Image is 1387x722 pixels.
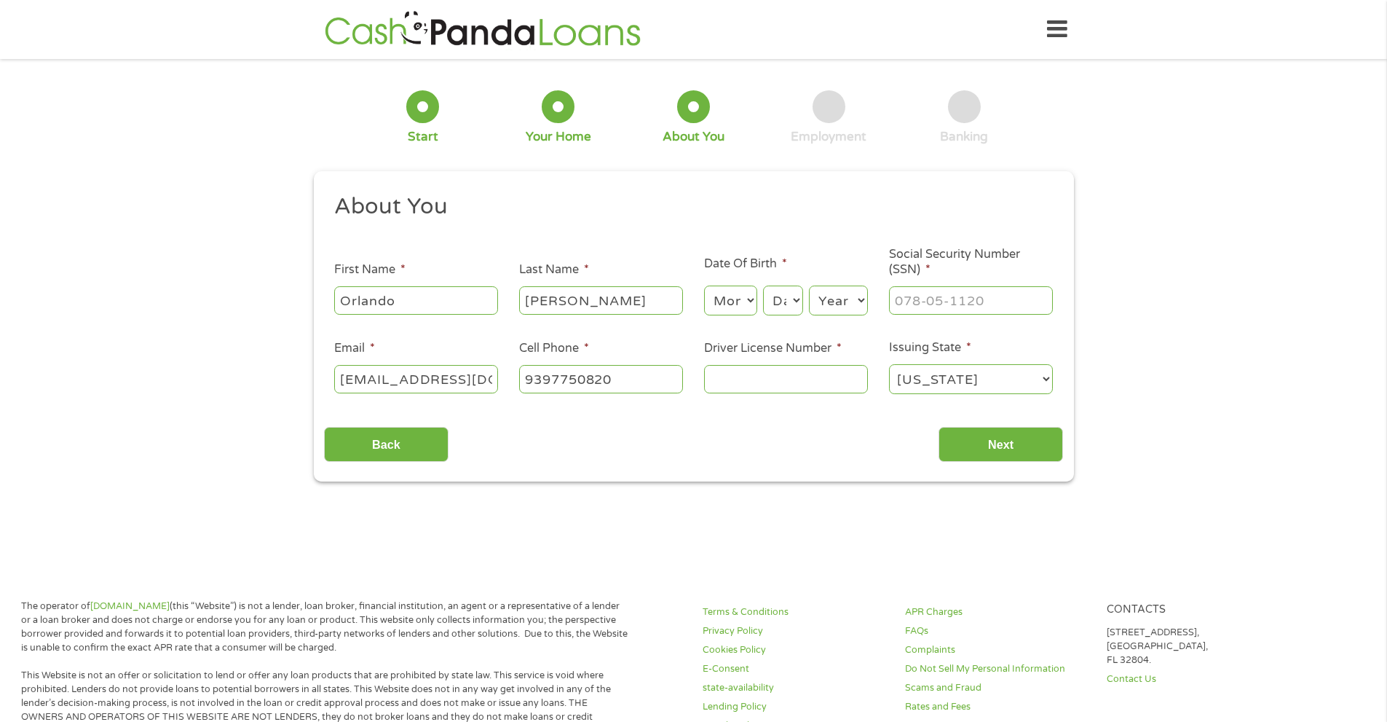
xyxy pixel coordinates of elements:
[334,286,498,314] input: John
[703,624,888,638] a: Privacy Policy
[408,129,438,145] div: Start
[526,129,591,145] div: Your Home
[324,427,448,463] input: Back
[889,340,971,356] label: Issuing State
[703,681,888,695] a: state-availability
[703,643,888,657] a: Cookies Policy
[519,365,683,393] input: (541) 754-3010
[889,247,1053,278] label: Social Security Number (SSN)
[519,262,589,278] label: Last Name
[334,192,1042,221] h2: About You
[334,341,375,356] label: Email
[905,700,1090,714] a: Rates and Fees
[704,341,842,356] label: Driver License Number
[1107,672,1292,686] a: Contact Us
[334,262,406,278] label: First Name
[1107,603,1292,617] h4: Contacts
[704,256,787,272] label: Date Of Birth
[703,662,888,676] a: E-Consent
[334,365,498,393] input: john@gmail.com
[905,624,1090,638] a: FAQs
[519,341,589,356] label: Cell Phone
[905,643,1090,657] a: Complaints
[940,129,988,145] div: Banking
[1107,626,1292,667] p: [STREET_ADDRESS], [GEOGRAPHIC_DATA], FL 32804.
[905,605,1090,619] a: APR Charges
[703,700,888,714] a: Lending Policy
[703,605,888,619] a: Terms & Conditions
[889,286,1053,314] input: 078-05-1120
[791,129,866,145] div: Employment
[21,600,628,655] p: The operator of (this “Website”) is not a lender, loan broker, financial institution, an agent or...
[905,662,1090,676] a: Do Not Sell My Personal Information
[90,600,170,612] a: [DOMAIN_NAME]
[663,129,724,145] div: About You
[905,681,1090,695] a: Scams and Fraud
[320,9,645,50] img: GetLoanNow Logo
[519,286,683,314] input: Smith
[939,427,1063,463] input: Next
